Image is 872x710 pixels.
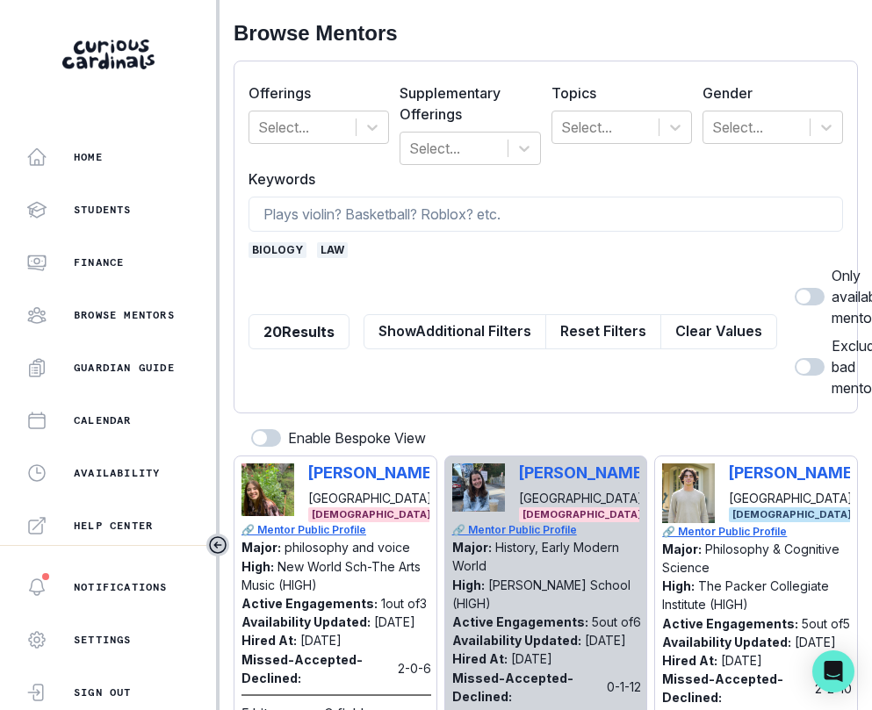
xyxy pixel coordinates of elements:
label: Offerings [249,82,378,104]
p: [PERSON_NAME] School (HIGH) [452,577,631,611]
p: 0 - 1 - 12 [607,678,641,696]
p: [GEOGRAPHIC_DATA] [519,489,648,507]
p: Availability Updated: [662,635,791,649]
p: Availability [74,466,160,480]
p: High: [241,559,274,574]
p: Missed-Accepted-Declined: [452,669,601,706]
p: Hired At: [662,653,717,668]
p: Finance [74,255,124,269]
p: Enable Bespoke View [288,427,426,448]
p: Philosophy & Cognitive Science [662,541,840,575]
p: 5 out of 5 [802,616,850,631]
p: Sign Out [74,685,132,699]
img: Picture of Aurora Jablon [241,463,294,516]
button: ShowAdditional Filters [364,314,546,349]
div: Open Intercom Messenger [812,650,854,692]
p: Active Engagements: [241,596,378,611]
p: Hired At: [452,651,508,666]
p: [PERSON_NAME] [519,463,648,482]
img: Picture of Zander Blitzer [452,463,505,512]
p: 1 out of 3 [381,596,427,611]
label: Keywords [249,169,832,190]
span: [DEMOGRAPHIC_DATA] [519,507,645,522]
p: [DATE] [374,614,415,629]
p: Major: [662,541,702,556]
p: Students [74,203,132,217]
span: law [317,242,348,258]
p: Browse Mentors [74,308,175,322]
label: Supplementary Offerings [400,82,530,125]
p: 5 out of 6 [592,614,641,629]
a: 🔗 Mentor Public Profile [452,522,642,538]
p: Active Engagements: [662,616,798,631]
p: High: [452,577,485,592]
p: Calendar [74,413,132,427]
button: Clear Values [660,314,777,349]
p: [DATE] [721,653,762,668]
p: [PERSON_NAME] [729,463,858,482]
p: [DATE] [795,635,836,649]
h2: Browse Mentors [234,21,858,47]
p: Availability Updated: [241,614,371,629]
p: Major: [452,540,492,555]
label: Gender [703,82,832,104]
img: Curious Cardinals Logo [62,39,155,69]
p: [PERSON_NAME] [308,463,437,482]
p: Home [74,150,103,164]
img: Picture of Matthew Kodsi [662,463,715,524]
p: The Packer Collegiate Institute (HIGH) [662,578,829,612]
input: Plays violin? Basketball? Roblox? etc. [249,197,843,232]
p: [DATE] [511,651,552,666]
p: [GEOGRAPHIC_DATA] [729,489,858,507]
p: Guardian Guide [74,361,175,375]
p: Major: [241,540,281,555]
p: [DATE] [300,633,342,648]
button: Toggle sidebar [206,534,229,556]
p: Missed-Accepted-Declined: [662,670,808,706]
p: Availability Updated: [452,633,581,648]
p: Missed-Accepted-Declined: [241,650,391,687]
p: History, Early Modern World [452,540,619,573]
p: Help Center [74,519,153,533]
p: Settings [74,633,132,647]
span: [DEMOGRAPHIC_DATA] [308,507,435,522]
span: [DEMOGRAPHIC_DATA] [729,507,855,522]
p: High: [662,578,695,593]
p: [GEOGRAPHIC_DATA] [308,489,437,507]
a: 🔗 Mentor Public Profile [662,524,852,540]
p: Notifications [74,580,168,594]
a: 🔗 Mentor Public Profile [241,522,431,538]
p: Active Engagements: [452,614,588,629]
p: Hired At: [241,633,297,648]
p: 20 Results [263,321,335,342]
p: 2 - 0 - 6 [398,659,431,678]
span: biology [249,242,306,258]
p: philosophy and voice [285,540,410,555]
label: Topics [551,82,681,104]
p: New World Sch-The Arts Music (HIGH) [241,559,421,592]
p: [DATE] [585,633,626,648]
button: Reset Filters [545,314,661,349]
